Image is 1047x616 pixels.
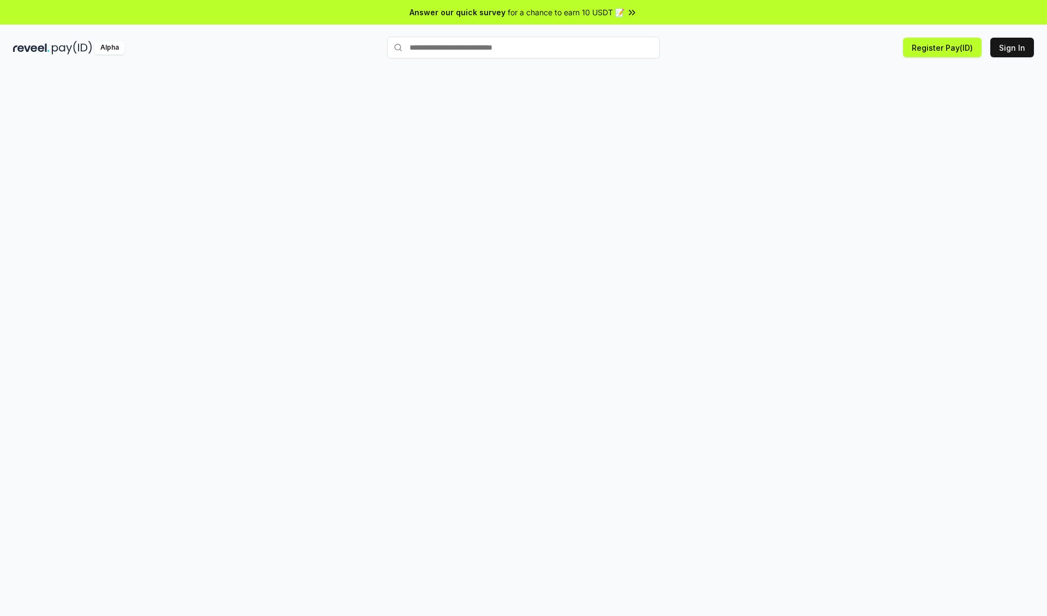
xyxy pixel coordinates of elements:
img: reveel_dark [13,41,50,55]
span: Answer our quick survey [410,7,506,18]
div: Alpha [94,41,125,55]
button: Sign In [990,38,1034,57]
img: pay_id [52,41,92,55]
span: for a chance to earn 10 USDT 📝 [508,7,624,18]
button: Register Pay(ID) [903,38,982,57]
